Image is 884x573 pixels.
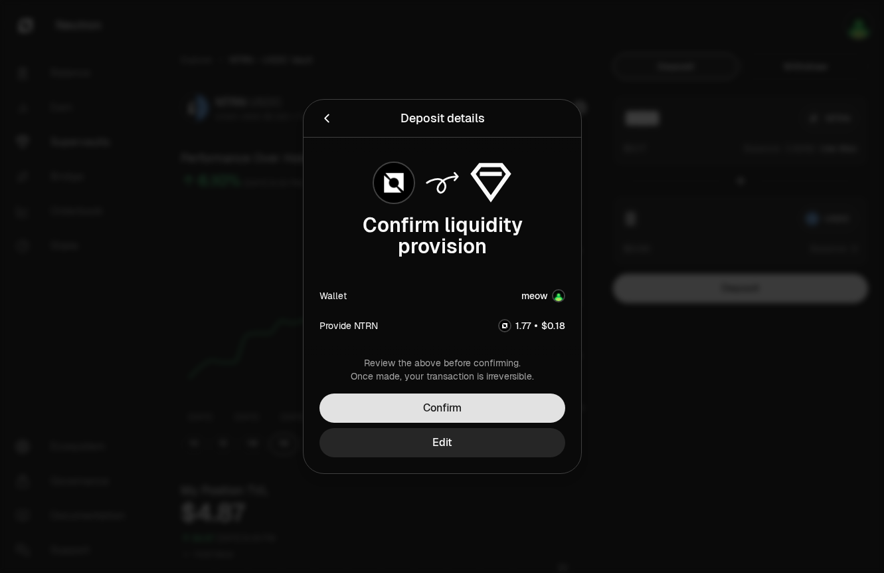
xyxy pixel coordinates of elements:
[374,163,414,203] img: NTRN Logo
[319,356,565,383] div: Review the above before confirming. Once made, your transaction is irreversible.
[319,428,565,457] button: Edit
[521,289,565,302] button: meow
[319,289,347,302] div: Wallet
[319,394,565,423] button: Confirm
[319,215,565,257] div: Confirm liquidity provision
[319,109,334,128] button: Back
[521,289,548,302] div: meow
[319,319,378,332] div: Provide NTRN
[400,109,484,128] div: Deposit details
[499,320,510,331] img: NTRN Logo
[552,289,565,302] img: Account Image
